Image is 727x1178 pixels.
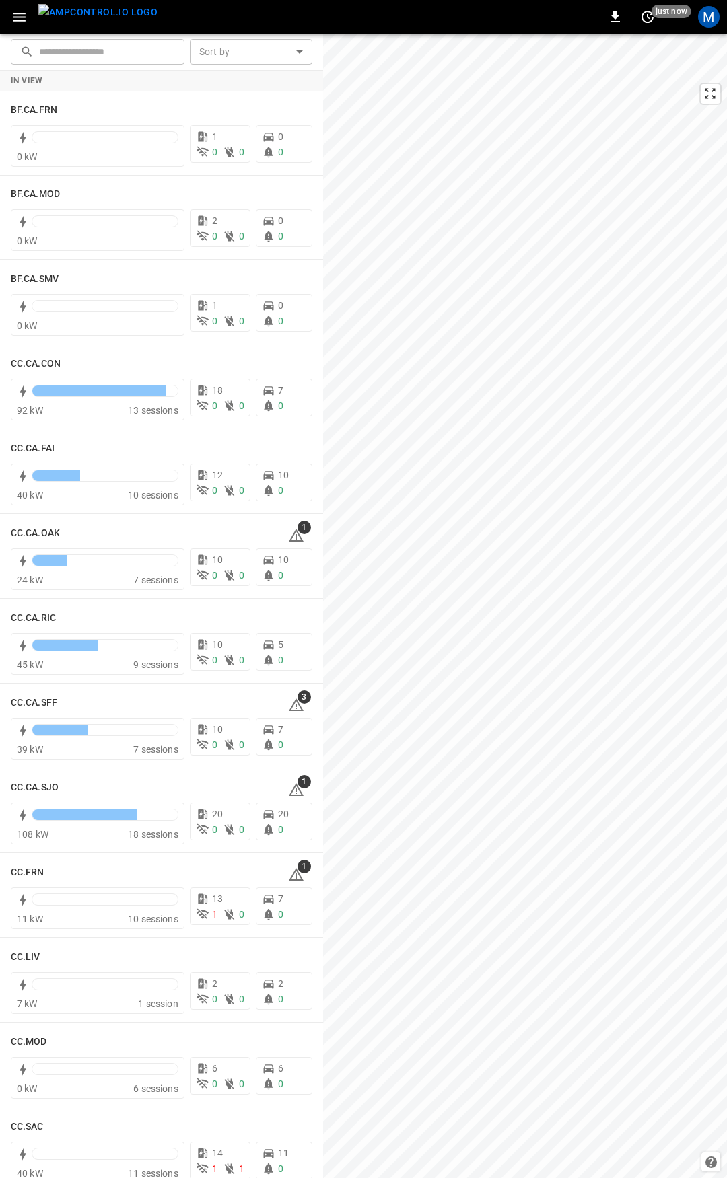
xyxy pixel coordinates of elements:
h6: CC.MOD [11,1035,47,1050]
h6: CC.CA.SFF [11,696,57,710]
span: 0 [278,400,283,411]
span: 1 [298,775,311,788]
span: 7 [278,385,283,396]
span: 0 [239,655,244,665]
h6: CC.CA.SJO [11,780,59,795]
span: 1 [212,909,217,920]
span: 7 sessions [133,575,178,585]
span: 1 [212,131,217,142]
span: 6 sessions [133,1083,178,1094]
span: 18 sessions [128,829,178,840]
span: 2 [212,215,217,226]
span: 0 kW [17,235,38,246]
h6: CC.LIV [11,950,40,965]
span: 5 [278,639,283,650]
span: 0 [212,1078,217,1089]
h6: BF.CA.FRN [11,103,57,118]
span: 20 [278,809,289,819]
span: 39 kW [17,744,43,755]
span: 0 [212,655,217,665]
span: 0 [212,147,217,157]
span: 0 [278,824,283,835]
span: 13 sessions [128,405,178,416]
span: 0 [239,739,244,750]
h6: CC.CA.FAI [11,441,55,456]
span: 12 [212,470,223,480]
h6: CC.SAC [11,1119,44,1134]
span: 0 [212,231,217,242]
h6: CC.CA.OAK [11,526,60,541]
span: 7 [278,724,283,735]
span: 0 [278,231,283,242]
span: 92 kW [17,405,43,416]
span: 0 [278,1163,283,1174]
span: 0 [212,824,217,835]
span: 1 [298,521,311,534]
span: 0 [278,215,283,226]
span: 7 sessions [133,744,178,755]
span: 10 [278,554,289,565]
span: 1 [212,1163,217,1174]
span: 13 [212,893,223,904]
span: 0 [278,994,283,1004]
h6: BF.CA.SMV [11,272,59,287]
span: 3 [298,690,311,704]
span: 0 [278,131,283,142]
div: profile-icon [698,6,720,28]
span: 7 [278,893,283,904]
span: 0 [239,400,244,411]
span: 0 [239,316,244,326]
span: 10 sessions [128,914,178,924]
button: set refresh interval [637,6,658,28]
span: 1 session [138,998,178,1009]
span: 18 [212,385,223,396]
h6: CC.FRN [11,865,44,880]
span: 0 [239,824,244,835]
span: 14 [212,1148,223,1158]
h6: CC.CA.CON [11,357,61,371]
span: 6 [212,1063,217,1074]
span: 0 [278,485,283,496]
span: 0 [239,570,244,581]
span: 0 [278,909,283,920]
span: 108 kW [17,829,48,840]
span: 0 [239,909,244,920]
span: 0 [212,400,217,411]
h6: BF.CA.MOD [11,187,60,202]
span: 0 kW [17,1083,38,1094]
span: 2 [278,978,283,989]
span: 11 kW [17,914,43,924]
span: 0 [239,1078,244,1089]
span: 10 [278,470,289,480]
span: 10 [212,554,223,565]
span: 0 [278,570,283,581]
span: 0 [278,1078,283,1089]
span: 0 [239,485,244,496]
span: 1 [298,860,311,873]
span: 0 kW [17,151,38,162]
strong: In View [11,76,43,85]
span: 7 kW [17,998,38,1009]
span: just now [652,5,691,18]
span: 0 [212,994,217,1004]
span: 0 [278,147,283,157]
span: 0 [212,316,217,326]
span: 0 [239,231,244,242]
span: 1 [239,1163,244,1174]
span: 6 [278,1063,283,1074]
span: 10 [212,724,223,735]
span: 0 [278,300,283,311]
span: 40 kW [17,490,43,501]
span: 0 [278,655,283,665]
span: 1 [212,300,217,311]
span: 11 [278,1148,289,1158]
span: 10 [212,639,223,650]
canvas: Map [323,34,727,1178]
span: 24 kW [17,575,43,585]
span: 9 sessions [133,659,178,670]
span: 10 sessions [128,490,178,501]
span: 0 [278,316,283,326]
img: ampcontrol.io logo [38,4,158,21]
span: 0 kW [17,320,38,331]
span: 0 [212,570,217,581]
